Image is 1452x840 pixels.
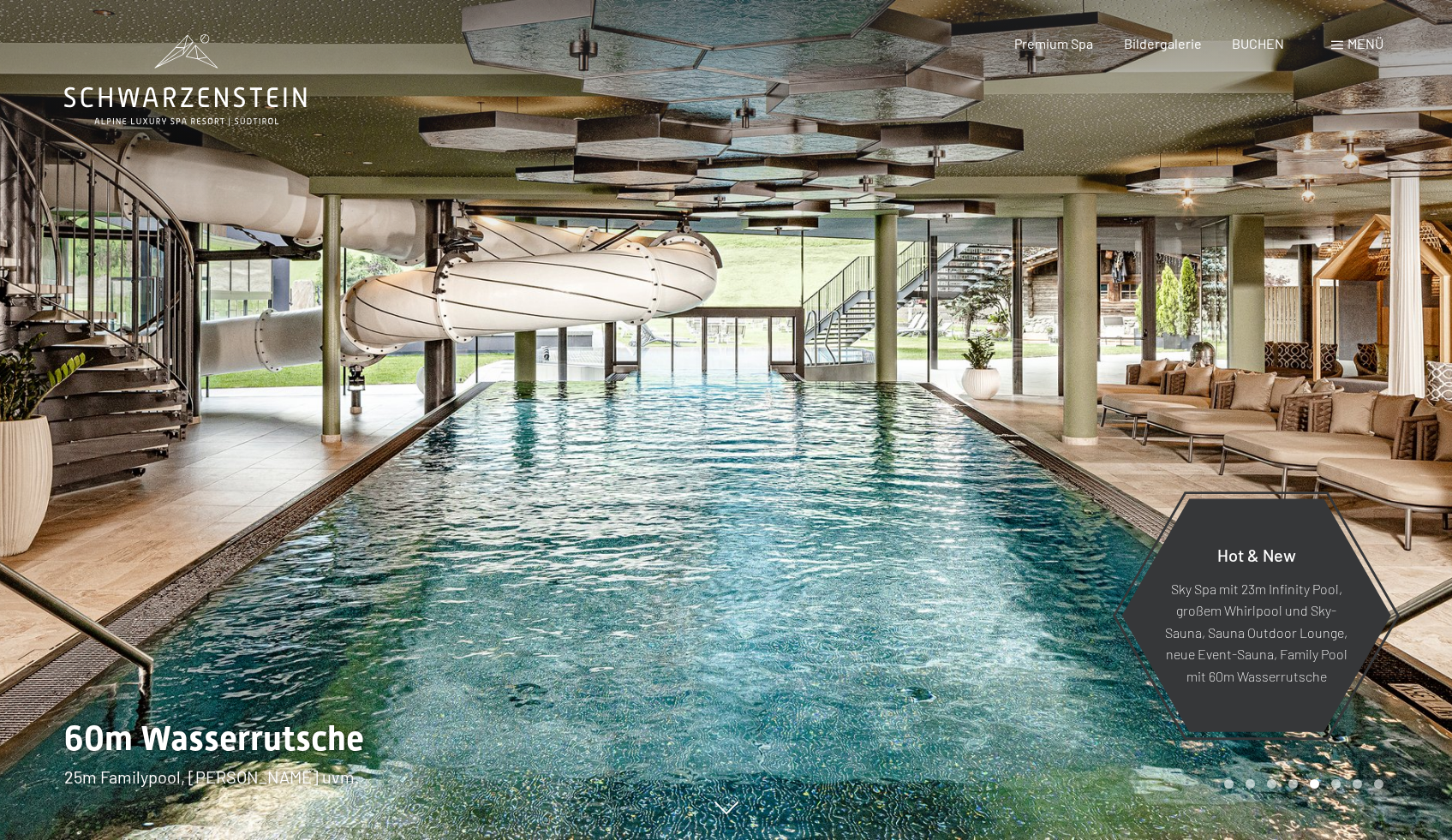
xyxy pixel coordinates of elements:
[1120,497,1392,733] a: Hot & New Sky Spa mit 23m Infinity Pool, großem Whirlpool und Sky-Sauna, Sauna Outdoor Lounge, ne...
[1288,779,1298,789] div: Carousel Page 4
[1224,779,1234,789] div: Carousel Page 1
[1374,779,1383,789] div: Carousel Page 8
[1331,779,1341,789] div: Carousel Page 6
[1246,779,1255,789] div: Carousel Page 2
[1217,544,1296,564] span: Hot & New
[1232,35,1284,51] a: BUCHEN
[1014,35,1093,51] a: Premium Spa
[1353,779,1362,789] div: Carousel Page 7
[1124,35,1202,51] a: Bildergalerie
[1267,779,1276,789] div: Carousel Page 3
[1347,35,1383,51] span: Menü
[1163,577,1349,687] p: Sky Spa mit 23m Infinity Pool, großem Whirlpool und Sky-Sauna, Sauna Outdoor Lounge, neue Event-S...
[1218,779,1383,789] div: Carousel Pagination
[1310,779,1319,789] div: Carousel Page 5 (Current Slide)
